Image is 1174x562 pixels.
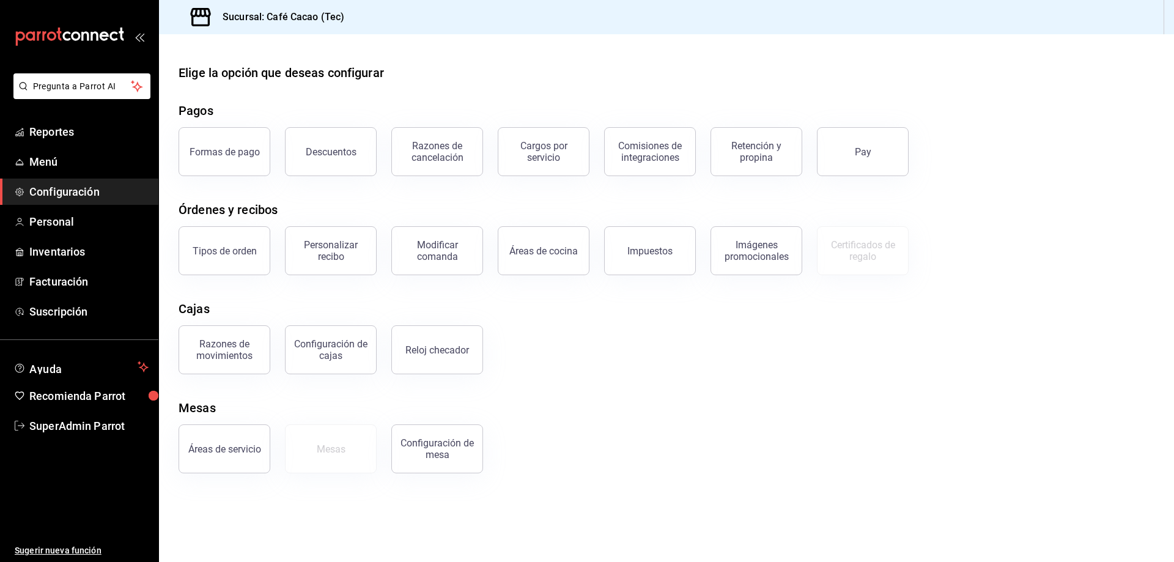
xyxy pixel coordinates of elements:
[817,226,909,275] button: Certificados de regalo
[9,89,150,102] a: Pregunta a Parrot AI
[29,388,149,404] span: Recomienda Parrot
[29,153,149,170] span: Menú
[285,127,377,176] button: Descuentos
[29,360,133,374] span: Ayuda
[285,424,377,473] button: Mesas
[15,544,149,557] span: Sugerir nueva función
[604,127,696,176] button: Comisiones de integraciones
[285,325,377,374] button: Configuración de cajas
[179,226,270,275] button: Tipos de orden
[399,437,475,460] div: Configuración de mesa
[405,344,469,356] div: Reloj checador
[391,127,483,176] button: Razones de cancelación
[179,424,270,473] button: Áreas de servicio
[29,124,149,140] span: Reportes
[509,245,578,257] div: Áreas de cocina
[179,399,216,417] div: Mesas
[498,127,589,176] button: Cargos por servicio
[399,239,475,262] div: Modificar comanda
[855,146,871,158] div: Pay
[179,201,278,219] div: Órdenes y recibos
[498,226,589,275] button: Áreas de cocina
[179,64,384,82] div: Elige la opción que deseas configurar
[179,127,270,176] button: Formas de pago
[612,140,688,163] div: Comisiones de integraciones
[135,32,144,42] button: open_drawer_menu
[186,338,262,361] div: Razones de movimientos
[293,338,369,361] div: Configuración de cajas
[391,424,483,473] button: Configuración de mesa
[604,226,696,275] button: Impuestos
[29,213,149,230] span: Personal
[399,140,475,163] div: Razones de cancelación
[391,226,483,275] button: Modificar comanda
[179,325,270,374] button: Razones de movimientos
[29,183,149,200] span: Configuración
[33,80,131,93] span: Pregunta a Parrot AI
[285,226,377,275] button: Personalizar recibo
[29,303,149,320] span: Suscripción
[29,243,149,260] span: Inventarios
[391,325,483,374] button: Reloj checador
[13,73,150,99] button: Pregunta a Parrot AI
[506,140,581,163] div: Cargos por servicio
[179,102,213,120] div: Pagos
[711,127,802,176] button: Retención y propina
[718,140,794,163] div: Retención y propina
[188,443,261,455] div: Áreas de servicio
[213,10,344,24] h3: Sucursal: Café Cacao (Tec)
[718,239,794,262] div: Imágenes promocionales
[306,146,356,158] div: Descuentos
[29,273,149,290] span: Facturación
[29,418,149,434] span: SuperAdmin Parrot
[711,226,802,275] button: Imágenes promocionales
[317,443,345,455] div: Mesas
[293,239,369,262] div: Personalizar recibo
[193,245,257,257] div: Tipos de orden
[627,245,673,257] div: Impuestos
[190,146,260,158] div: Formas de pago
[179,300,210,318] div: Cajas
[817,127,909,176] button: Pay
[825,239,901,262] div: Certificados de regalo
